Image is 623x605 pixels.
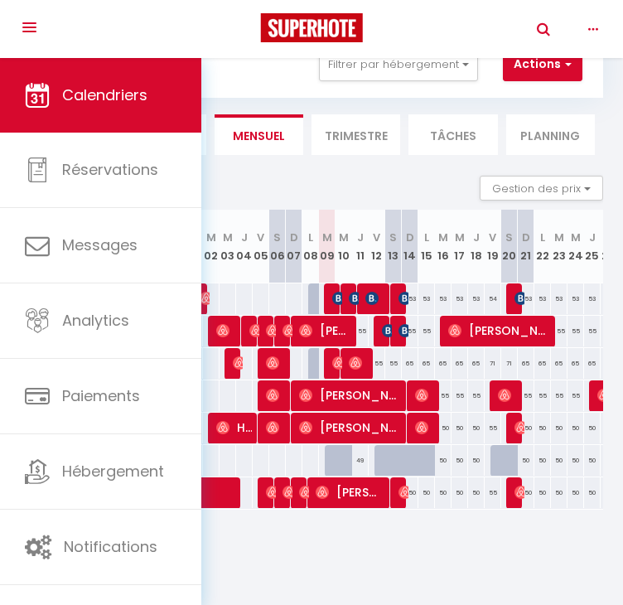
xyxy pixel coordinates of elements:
[352,316,369,346] div: 55
[435,210,452,283] th: 16
[273,230,281,245] abbr: S
[551,413,567,443] div: 50
[468,445,485,476] div: 50
[336,210,352,283] th: 10
[435,283,452,314] div: 53
[452,477,468,508] div: 50
[518,348,534,379] div: 65
[385,348,402,379] div: 55
[302,210,319,283] th: 08
[64,536,157,557] span: Notifications
[62,310,129,331] span: Analytics
[319,210,336,283] th: 09
[518,445,534,476] div: 50
[534,348,551,379] div: 65
[567,210,584,283] th: 24
[571,230,581,245] abbr: M
[322,230,332,245] abbr: M
[214,315,236,346] span: [PERSON_NAME]
[286,210,302,283] th: 07
[452,348,468,379] div: 65
[554,230,564,245] abbr: M
[418,283,435,314] div: 53
[468,413,485,443] div: 50
[518,477,534,508] div: 50
[263,347,286,379] span: [PERSON_NAME]
[584,316,601,346] div: 55
[308,230,313,245] abbr: L
[534,210,551,283] th: 22
[485,477,501,508] div: 55
[297,412,402,443] span: [PERSON_NAME]
[402,477,418,508] div: 50
[551,445,567,476] div: 50
[389,230,397,245] abbr: S
[601,210,617,283] th: 26
[62,85,147,105] span: Calendriers
[567,348,584,379] div: 65
[339,230,349,245] abbr: M
[584,445,601,476] div: 50
[13,7,63,56] button: Ouvrir le widget de chat LiveChat
[584,210,601,283] th: 25
[534,413,551,443] div: 50
[215,114,303,155] li: Mensuel
[280,477,292,508] span: [PERSON_NAME]
[369,348,385,379] div: 55
[567,445,584,476] div: 50
[518,413,534,443] div: 50
[480,176,603,201] button: Gestion des prix
[263,477,276,508] span: [PERSON_NAME]
[280,315,292,346] span: [PERSON_NAME]
[263,380,286,411] span: [PERSON_NAME]
[62,385,140,406] span: Paiements
[261,13,363,42] img: Super Booking
[534,445,551,476] div: 50
[551,210,567,283] th: 23
[567,283,584,314] div: 53
[485,283,501,314] div: 54
[418,348,435,379] div: 65
[435,413,452,443] div: 50
[62,159,158,180] span: Réservations
[62,461,164,482] span: Hébergement
[352,445,369,476] div: 49
[468,380,485,411] div: 55
[584,477,601,508] div: 50
[518,283,534,314] div: 53
[567,477,584,508] div: 50
[406,230,414,245] abbr: D
[567,380,584,411] div: 55
[489,230,496,245] abbr: V
[567,316,584,346] div: 55
[468,283,485,314] div: 53
[297,380,402,411] span: [PERSON_NAME]
[540,230,545,245] abbr: L
[551,283,567,314] div: 53
[263,315,276,346] span: [PERSON_NAME]
[452,283,468,314] div: 53
[402,210,418,283] th: 14
[485,210,501,283] th: 19
[551,380,567,411] div: 55
[369,210,385,283] th: 12
[402,283,418,314] div: 53
[297,315,352,346] span: [PERSON_NAME]
[452,413,468,443] div: 50
[263,412,286,443] span: [PERSON_NAME]
[223,230,233,245] abbr: M
[197,283,210,314] span: Laetitia
[584,348,601,379] div: 65
[435,348,452,379] div: 65
[269,210,286,283] th: 06
[452,445,468,476] div: 50
[236,210,253,283] th: 04
[551,348,567,379] div: 65
[534,283,551,314] div: 53
[501,210,518,283] th: 20
[468,477,485,508] div: 50
[468,210,485,283] th: 18
[435,477,452,508] div: 50
[311,114,400,155] li: Trimestre
[473,230,480,245] abbr: J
